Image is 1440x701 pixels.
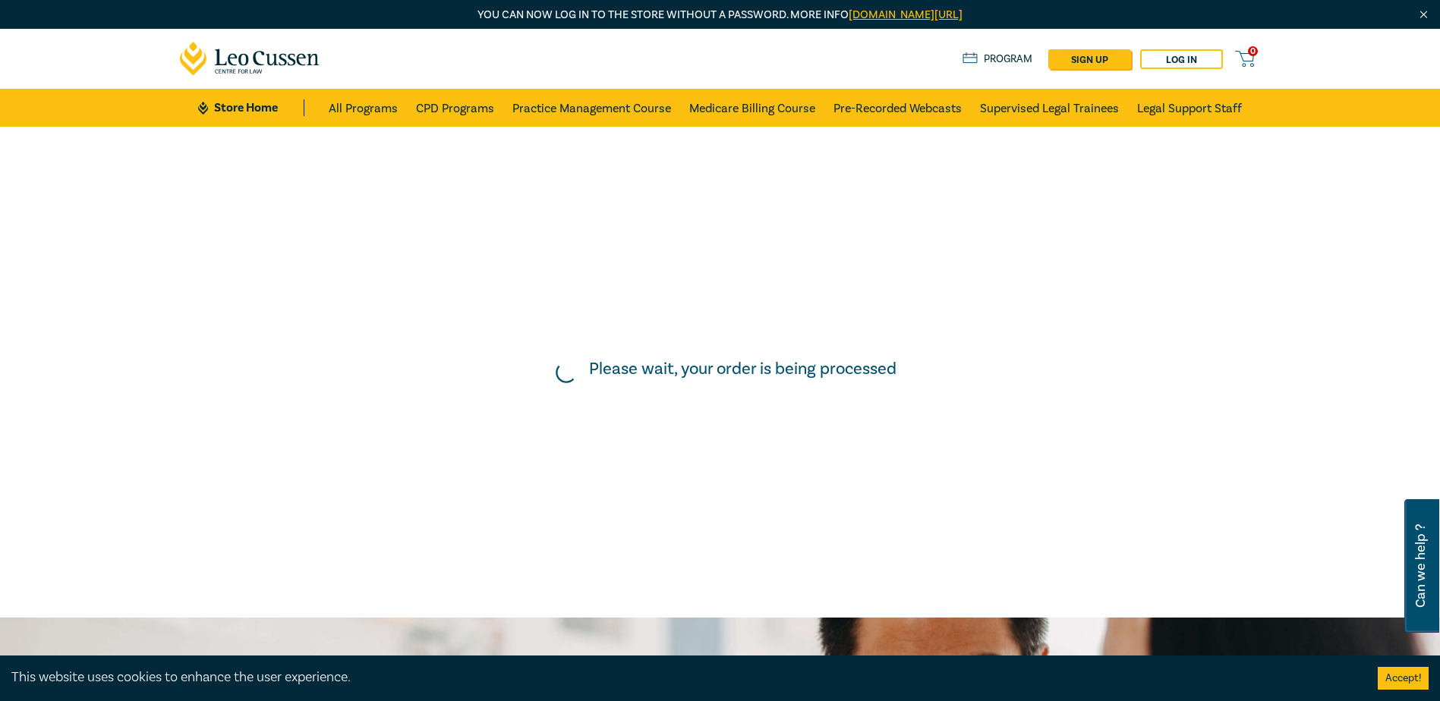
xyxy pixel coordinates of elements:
[198,99,304,116] a: Store Home
[1140,49,1223,69] a: Log in
[589,359,896,379] h5: Please wait, your order is being processed
[329,89,398,127] a: All Programs
[1048,49,1131,69] a: sign up
[11,668,1355,687] div: This website uses cookies to enhance the user experience.
[1417,8,1430,21] img: Close
[833,89,962,127] a: Pre-Recorded Webcasts
[1378,667,1429,690] button: Accept cookies
[963,51,1033,68] a: Program
[1137,89,1242,127] a: Legal Support Staff
[980,89,1119,127] a: Supervised Legal Trainees
[689,89,815,127] a: Medicare Billing Course
[849,8,963,22] a: [DOMAIN_NAME][URL]
[512,89,671,127] a: Practice Management Course
[1248,46,1258,56] span: 0
[1413,508,1428,624] span: Can we help ?
[416,89,494,127] a: CPD Programs
[180,7,1261,24] p: You can now log in to the store without a password. More info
